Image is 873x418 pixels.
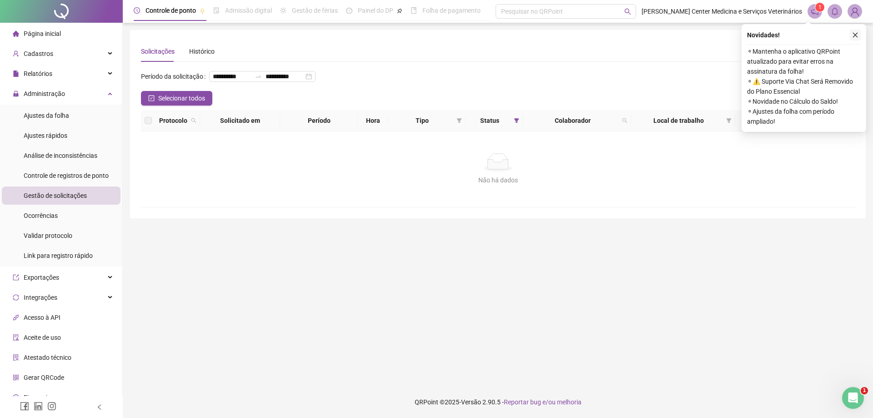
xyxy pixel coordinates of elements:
[842,387,864,409] iframe: Intercom live chat
[504,398,582,406] span: Reportar bug e/ou melhoria
[635,116,722,126] span: Local de trabalho
[397,8,402,14] span: pushpin
[24,70,52,77] span: Relatórios
[148,95,155,101] span: check-square
[141,46,175,56] div: Solicitações
[358,110,388,131] th: Hora
[726,118,732,123] span: filter
[34,402,43,411] span: linkedin
[527,116,618,126] span: Colaborador
[255,73,262,80] span: to
[225,7,272,14] span: Admissão digital
[213,7,220,14] span: file-done
[747,30,780,40] span: Novidades !
[512,114,521,127] span: filter
[514,118,519,123] span: filter
[158,93,205,103] span: Selecionar todos
[134,7,140,14] span: clock-circle
[152,175,844,185] div: Não há dados
[280,7,286,14] span: sun
[724,114,733,127] span: filter
[861,387,868,394] span: 1
[24,274,59,281] span: Exportações
[24,232,72,239] span: Validar protocolo
[24,252,93,259] span: Link para registro rápido
[189,46,215,56] div: Histórico
[13,294,19,301] span: sync
[848,5,862,18] img: 83519
[13,71,19,77] span: file
[255,73,262,80] span: swap-right
[24,192,87,199] span: Gestão de solicitações
[191,118,196,123] span: search
[747,96,861,106] span: ⚬ Novidade no Cálculo do Saldo!
[200,110,280,131] th: Solicitado em
[411,7,417,14] span: book
[24,394,53,401] span: Financeiro
[24,294,57,301] span: Integrações
[13,354,19,361] span: solution
[391,116,452,126] span: Tipo
[852,32,858,38] span: close
[141,69,209,84] label: Período da solicitação
[13,374,19,381] span: qrcode
[24,374,64,381] span: Gerar QRCode
[455,114,464,127] span: filter
[24,132,67,139] span: Ajustes rápidos
[159,116,187,126] span: Protocolo
[24,334,61,341] span: Aceite de uso
[469,116,511,126] span: Status
[13,30,19,37] span: home
[24,314,60,321] span: Acesso à API
[24,152,97,159] span: Análise de inconsistências
[13,91,19,97] span: lock
[739,116,851,126] div: Ações
[24,212,58,219] span: Ocorrências
[13,394,19,401] span: dollar
[47,402,56,411] span: instagram
[145,7,196,14] span: Controle de ponto
[358,7,393,14] span: Painel do DP
[24,112,69,119] span: Ajustes da folha
[620,114,629,127] span: search
[818,4,822,10] span: 1
[13,274,19,281] span: export
[831,7,839,15] span: bell
[24,354,71,361] span: Atestado técnico
[422,7,481,14] span: Folha de pagamento
[624,8,631,15] span: search
[96,404,103,410] span: left
[13,334,19,341] span: audit
[189,114,198,127] span: search
[24,30,61,37] span: Página inicial
[141,91,212,106] button: Selecionar todos
[280,110,358,131] th: Período
[815,3,824,12] sup: 1
[13,314,19,321] span: api
[747,46,861,76] span: ⚬ Mantenha o aplicativo QRPoint atualizado para evitar erros na assinatura da folha!
[292,7,338,14] span: Gestão de férias
[123,386,873,418] footer: QRPoint © 2025 - 2.90.5 -
[24,90,65,97] span: Administração
[346,7,352,14] span: dashboard
[747,106,861,126] span: ⚬ Ajustes da folha com período ampliado!
[461,398,481,406] span: Versão
[20,402,29,411] span: facebook
[200,8,205,14] span: pushpin
[811,7,819,15] span: notification
[747,76,861,96] span: ⚬ ⚠️ Suporte Via Chat Será Removido do Plano Essencial
[24,50,53,57] span: Cadastros
[622,118,627,123] span: search
[457,118,462,123] span: filter
[24,172,109,179] span: Controle de registros de ponto
[13,50,19,57] span: user-add
[642,6,802,16] span: [PERSON_NAME] Center Medicina e Serviços Veterinários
